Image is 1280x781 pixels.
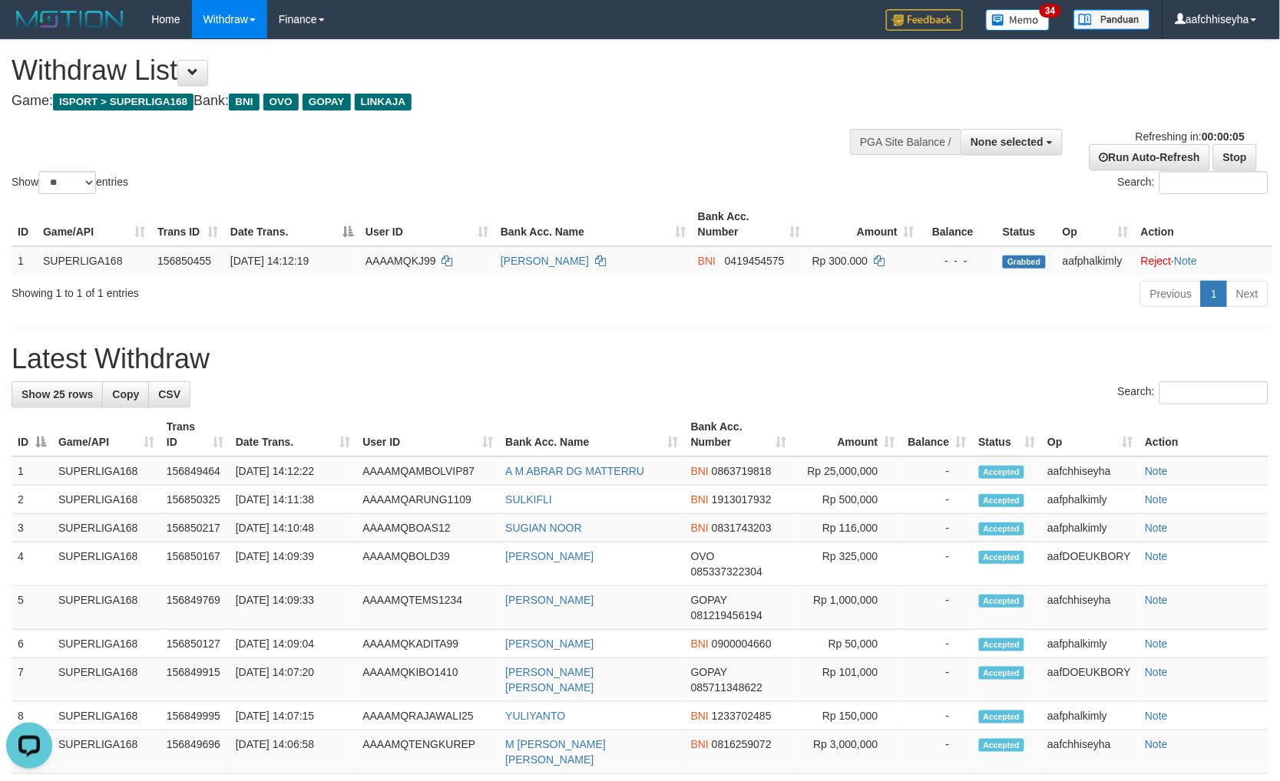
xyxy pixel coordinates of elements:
[52,630,160,658] td: SUPERLIGA168
[901,658,973,702] td: -
[961,129,1063,155] button: None selected
[1003,255,1046,269] span: Grabbed
[52,456,160,486] td: SUPERLIGA168
[793,730,901,774] td: Rp 3,000,000
[12,486,52,514] td: 2
[979,739,1025,752] span: Accepted
[12,279,522,301] div: Showing 1 to 1 of 1 entries
[494,203,692,246] th: Bank Acc. Name: activate to sort column ascending
[1041,486,1139,514] td: aafphalkimly
[21,388,93,400] span: Show 25 rows
[230,702,357,730] td: [DATE] 14:07:15
[1145,465,1168,477] a: Note
[979,667,1025,680] span: Accepted
[1145,493,1168,506] a: Note
[359,203,494,246] th: User ID: activate to sort column ascending
[160,413,230,456] th: Trans ID: activate to sort column ascending
[12,702,52,730] td: 8
[1139,413,1268,456] th: Action
[806,203,921,246] th: Amount: activate to sort column ascending
[12,456,52,486] td: 1
[1226,281,1268,307] a: Next
[1202,130,1245,143] strong: 00:00:05
[1041,702,1139,730] td: aafphalkimly
[850,129,961,155] div: PGA Site Balance /
[230,456,357,486] td: [DATE] 14:12:22
[691,594,727,606] span: GOPAY
[793,456,901,486] td: Rp 25,000,000
[160,542,230,586] td: 156850167
[698,255,716,267] span: BNI
[1140,281,1202,307] a: Previous
[303,94,351,110] span: GOPAY
[1201,281,1227,307] a: 1
[12,586,52,630] td: 5
[793,586,901,630] td: Rp 1,000,000
[901,456,973,486] td: -
[38,171,96,194] select: Showentries
[148,381,190,407] a: CSV
[505,666,594,694] a: [PERSON_NAME] [PERSON_NAME]
[356,486,499,514] td: AAAAMQARUNG1109
[691,522,709,534] span: BNI
[160,456,230,486] td: 156849464
[505,465,644,477] a: A M ABRAR DG MATTERRU
[12,94,838,109] h4: Game: Bank:
[692,203,806,246] th: Bank Acc. Number: activate to sort column ascending
[52,730,160,774] td: SUPERLIGA168
[1118,171,1268,194] label: Search:
[52,486,160,514] td: SUPERLIGA168
[52,542,160,586] td: SUPERLIGA168
[112,388,139,400] span: Copy
[12,514,52,542] td: 3
[979,595,1025,608] span: Accepted
[973,413,1042,456] th: Status: activate to sort column ascending
[793,630,901,658] td: Rp 50,000
[691,666,727,678] span: GOPAY
[52,413,160,456] th: Game/API: activate to sort column ascending
[1090,144,1210,170] a: Run Auto-Refresh
[901,586,973,630] td: -
[986,9,1050,31] img: Button%20Memo.svg
[160,702,230,730] td: 156849995
[160,586,230,630] td: 156849769
[1145,638,1168,650] a: Note
[901,702,973,730] td: -
[685,413,793,456] th: Bank Acc. Number: activate to sort column ascending
[12,413,52,456] th: ID: activate to sort column descending
[793,658,901,702] td: Rp 101,000
[160,630,230,658] td: 156850127
[505,710,565,722] a: YULIYANTO
[691,550,715,562] span: OVO
[691,681,762,694] span: Copy 085711348622 to clipboard
[793,413,901,456] th: Amount: activate to sort column ascending
[356,514,499,542] td: AAAAMQBOAS12
[1041,456,1139,486] td: aafchhiseyha
[971,136,1044,148] span: None selected
[793,486,901,514] td: Rp 500,000
[1041,658,1139,702] td: aafDOEUKBORY
[1145,594,1168,606] a: Note
[505,550,594,562] a: [PERSON_NAME]
[52,514,160,542] td: SUPERLIGA168
[1145,738,1168,750] a: Note
[901,630,973,658] td: -
[1159,171,1268,194] input: Search:
[160,658,230,702] td: 156849915
[158,388,180,400] span: CSV
[927,253,991,269] div: - - -
[160,730,230,774] td: 156849696
[1041,514,1139,542] td: aafphalkimly
[230,658,357,702] td: [DATE] 14:07:20
[1118,381,1268,404] label: Search:
[52,702,160,730] td: SUPERLIGA168
[712,493,772,506] span: Copy 1913017932 to clipboard
[12,630,52,658] td: 6
[12,203,37,246] th: ID
[157,255,211,267] span: 156850455
[901,542,973,586] td: -
[12,171,128,194] label: Show entries
[1041,542,1139,586] td: aafDOEUKBORY
[793,514,901,542] td: Rp 116,000
[356,658,499,702] td: AAAAMQKIBO1410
